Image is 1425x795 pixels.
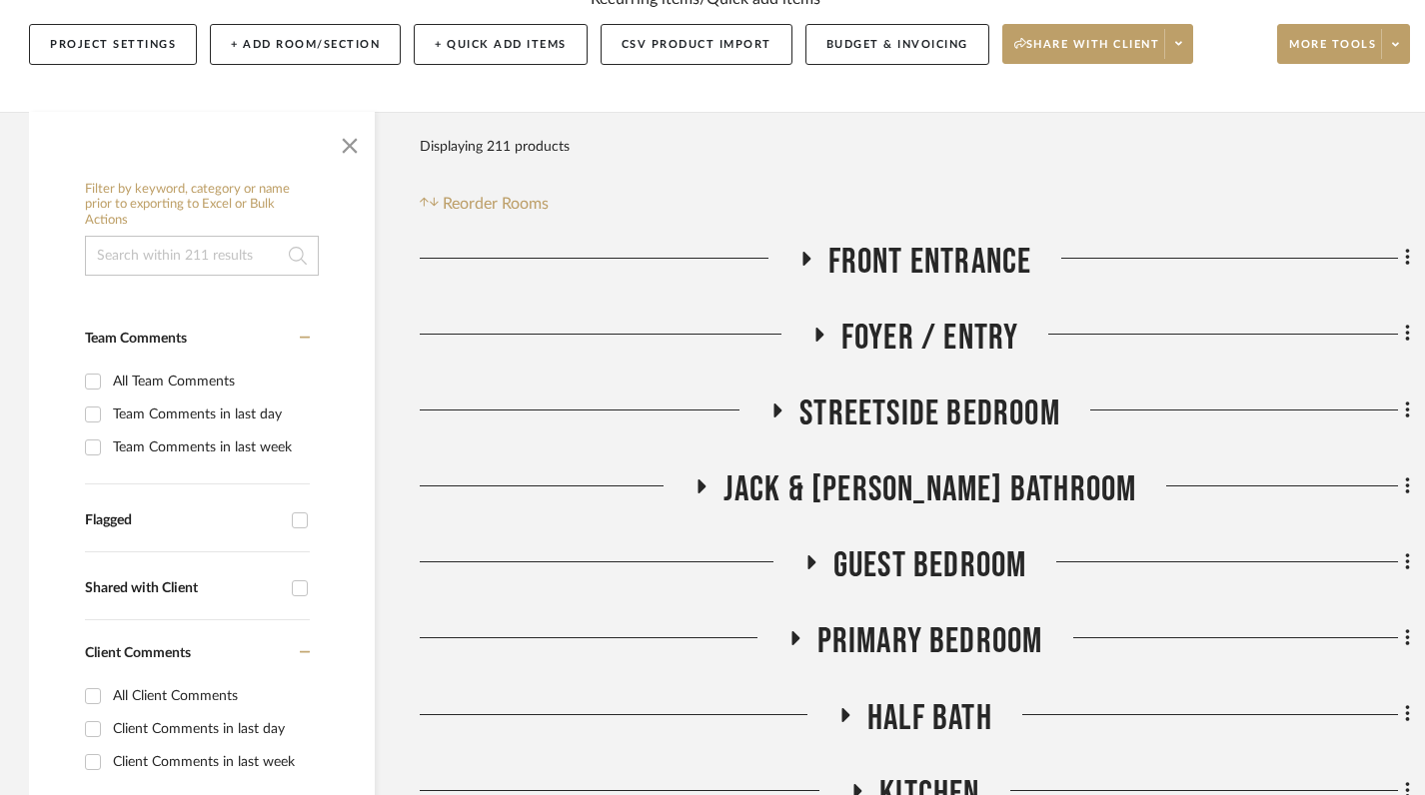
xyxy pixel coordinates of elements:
button: More tools [1277,24,1410,64]
span: Half Bath [867,697,992,740]
div: All Client Comments [113,680,305,712]
span: Client Comments [85,646,191,660]
span: Share with client [1014,37,1160,67]
button: Budget & Invoicing [805,24,989,65]
span: More tools [1289,37,1376,67]
span: Team Comments [85,332,187,346]
h6: Filter by keyword, category or name prior to exporting to Excel or Bulk Actions [85,182,319,229]
div: Team Comments in last week [113,431,305,463]
span: Foyer / Entry [841,317,1019,360]
span: Primary Bedroom [817,620,1043,663]
span: Guest Bedroom [833,544,1027,587]
div: Client Comments in last day [113,713,305,745]
div: Shared with Client [85,580,282,597]
span: Streetside Bedroom [799,393,1060,435]
div: Team Comments in last day [113,398,305,430]
div: Displaying 211 products [420,127,570,167]
input: Search within 211 results [85,236,319,276]
button: Project Settings [29,24,197,65]
div: All Team Comments [113,366,305,397]
div: Client Comments in last week [113,746,305,778]
button: CSV Product Import [601,24,792,65]
span: Front Entrance [828,241,1032,284]
button: Reorder Rooms [420,192,549,216]
div: Flagged [85,512,282,529]
span: Reorder Rooms [443,192,549,216]
button: + Add Room/Section [210,24,401,65]
span: Jack & [PERSON_NAME] Bathroom [723,468,1137,511]
button: + Quick Add Items [414,24,588,65]
button: Share with client [1002,24,1194,64]
button: Close [330,122,370,162]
